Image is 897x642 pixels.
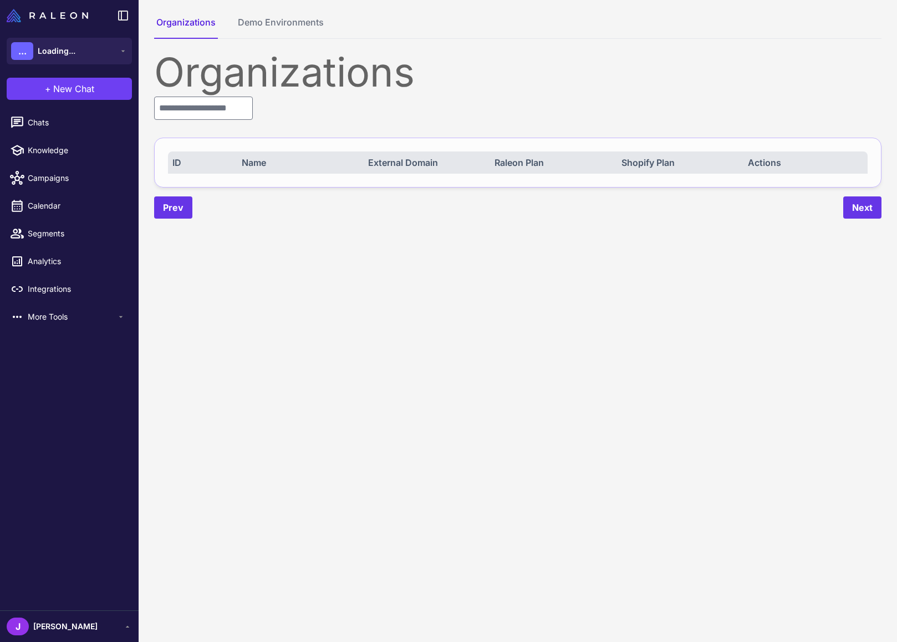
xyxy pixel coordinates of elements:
[7,618,29,635] div: J
[4,139,134,162] a: Knowledge
[28,283,125,295] span: Integrations
[7,9,88,22] img: Raleon Logo
[38,45,75,57] span: Loading...
[28,117,125,129] span: Chats
[33,620,98,633] span: [PERSON_NAME]
[843,196,881,219] button: Next
[11,42,33,60] div: ...
[28,200,125,212] span: Calendar
[621,156,737,169] div: Shopify Plan
[28,228,125,240] span: Segments
[28,172,125,184] span: Campaigns
[45,82,51,95] span: +
[4,111,134,134] a: Chats
[4,166,134,190] a: Campaigns
[242,156,357,169] div: Name
[495,156,610,169] div: Raleon Plan
[28,144,125,156] span: Knowledge
[172,156,230,169] div: ID
[53,82,94,95] span: New Chat
[4,194,134,218] a: Calendar
[4,277,134,301] a: Integrations
[748,156,863,169] div: Actions
[154,16,218,39] button: Organizations
[368,156,483,169] div: External Domain
[28,255,125,267] span: Analytics
[7,38,132,64] button: ...Loading...
[7,78,132,100] button: +New Chat
[28,311,116,323] span: More Tools
[4,250,134,273] a: Analytics
[154,52,881,92] div: Organizations
[236,16,326,39] button: Demo Environments
[154,196,192,219] button: Prev
[4,222,134,245] a: Segments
